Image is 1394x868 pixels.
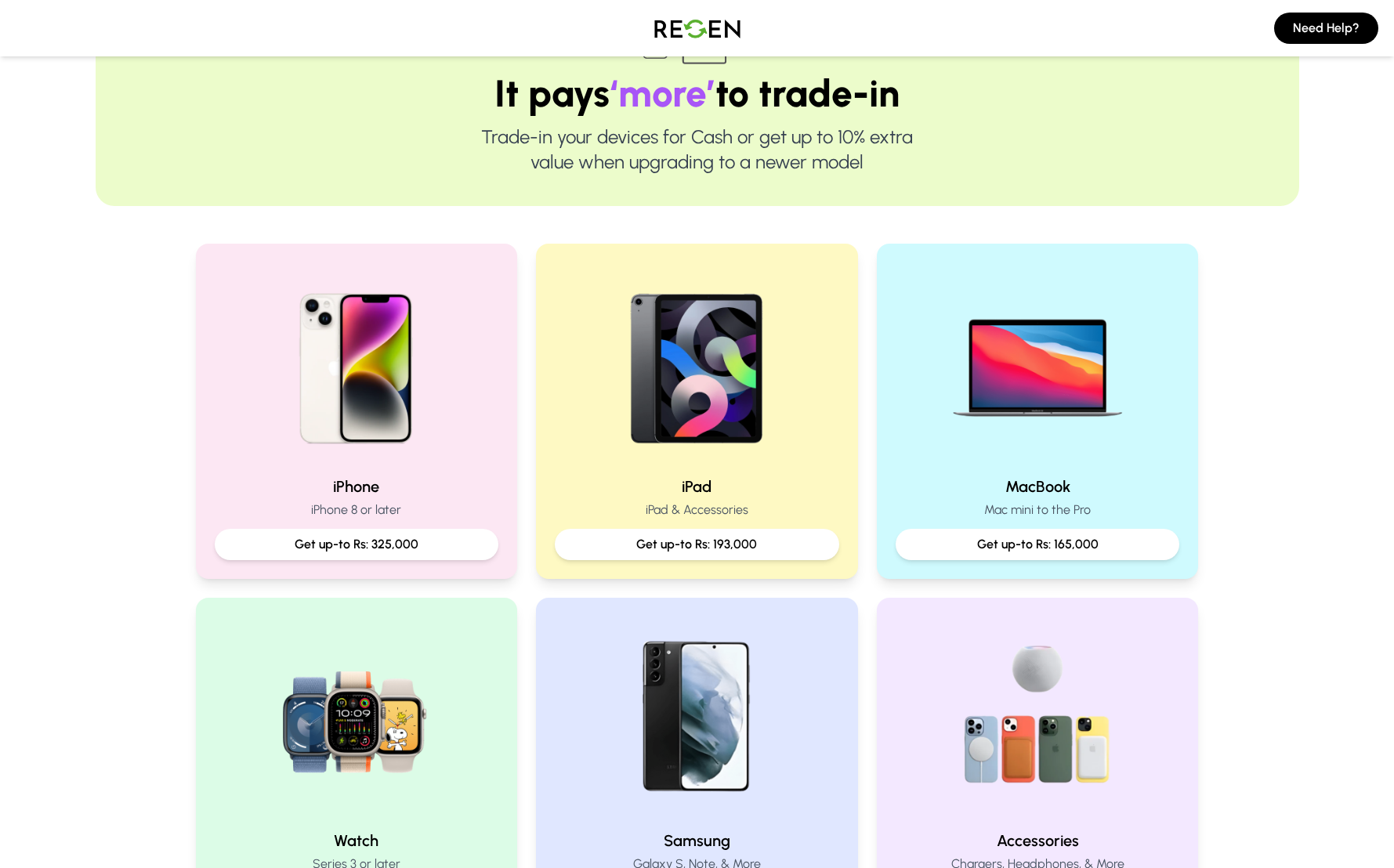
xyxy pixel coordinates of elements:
img: Samsung [596,617,797,817]
h2: Watch [215,830,499,852]
img: Accessories [937,617,1138,817]
p: Get up-to Rs: 193,000 [567,535,827,554]
p: Mac mini to the Pro [896,501,1180,519]
p: iPhone 8 or later [215,501,499,519]
img: Watch [256,617,457,817]
p: iPad & Accessories [555,501,839,519]
p: Get up-to Rs: 165,000 [908,535,1168,554]
p: Get up-to Rs: 325,000 [227,535,487,554]
img: iPad [596,262,797,463]
p: Trade-in your devices for Cash or get up to 10% extra value when upgrading to a newer model [146,125,1249,175]
h2: MacBook [896,476,1180,497]
img: iPhone [256,262,457,463]
h2: iPad [555,476,839,497]
h2: iPhone [215,476,499,497]
h1: It pays to trade-in [146,74,1249,112]
h2: Samsung [555,830,839,852]
button: Need Help? [1274,13,1378,44]
img: Logo [643,6,752,50]
span: ‘more’ [610,71,715,116]
h2: Accessories [896,830,1180,852]
img: MacBook [937,262,1138,463]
